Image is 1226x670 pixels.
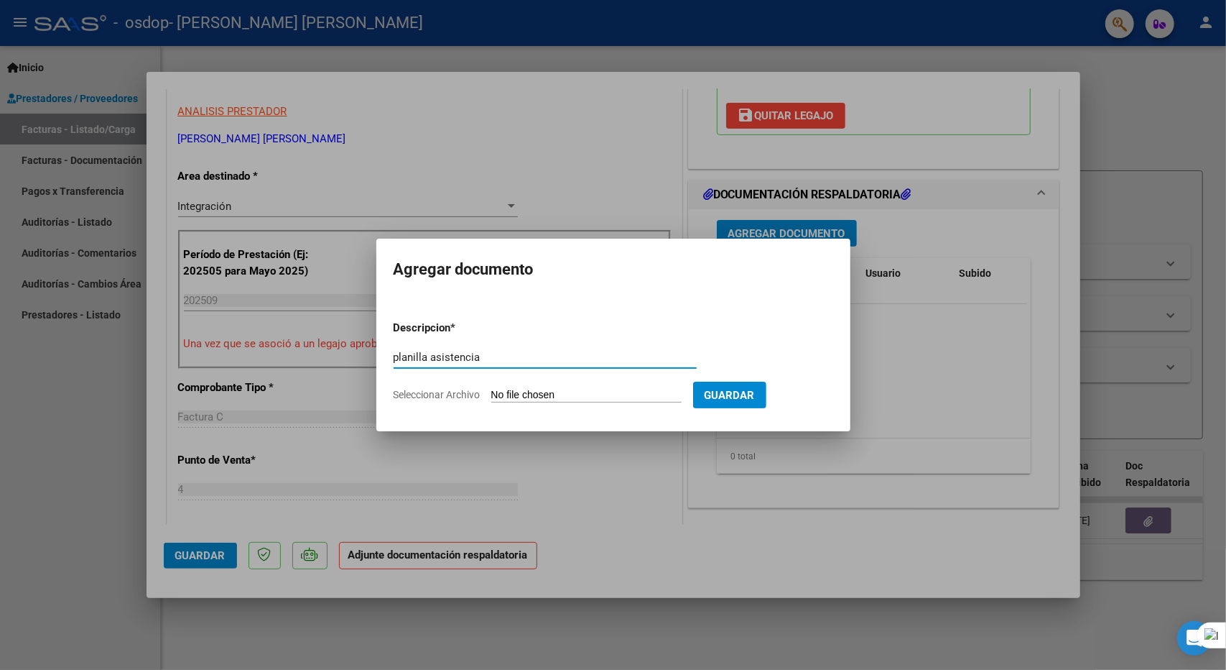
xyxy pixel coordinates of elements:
h2: Agregar documento [394,256,833,283]
span: Seleccionar Archivo [394,389,480,400]
p: Descripcion [394,320,526,336]
button: Guardar [693,382,766,408]
span: Guardar [705,389,755,402]
div: Open Intercom Messenger [1177,621,1212,656]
